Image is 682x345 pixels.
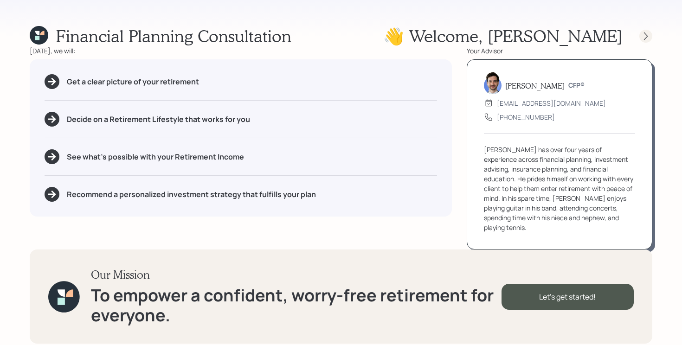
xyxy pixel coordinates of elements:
[383,26,623,46] h1: 👋 Welcome , [PERSON_NAME]
[67,153,244,161] h5: See what's possible with your Retirement Income
[497,98,606,108] div: [EMAIL_ADDRESS][DOMAIN_NAME]
[505,81,565,90] h5: [PERSON_NAME]
[67,77,199,86] h5: Get a clear picture of your retirement
[502,284,634,310] div: Let's get started!
[30,46,452,56] div: [DATE], we will:
[484,72,502,94] img: jonah-coleman-headshot.png
[497,112,555,122] div: [PHONE_NUMBER]
[91,285,502,325] h1: To empower a confident, worry-free retirement for everyone.
[67,190,316,199] h5: Recommend a personalized investment strategy that fulfills your plan
[568,82,585,89] h6: CFP®
[91,268,502,281] h3: Our Mission
[67,115,250,124] h5: Decide on a Retirement Lifestyle that works for you
[484,145,635,232] div: [PERSON_NAME] has over four years of experience across financial planning, investment advising, i...
[467,46,652,56] div: Your Advisor
[56,26,291,46] h1: Financial Planning Consultation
